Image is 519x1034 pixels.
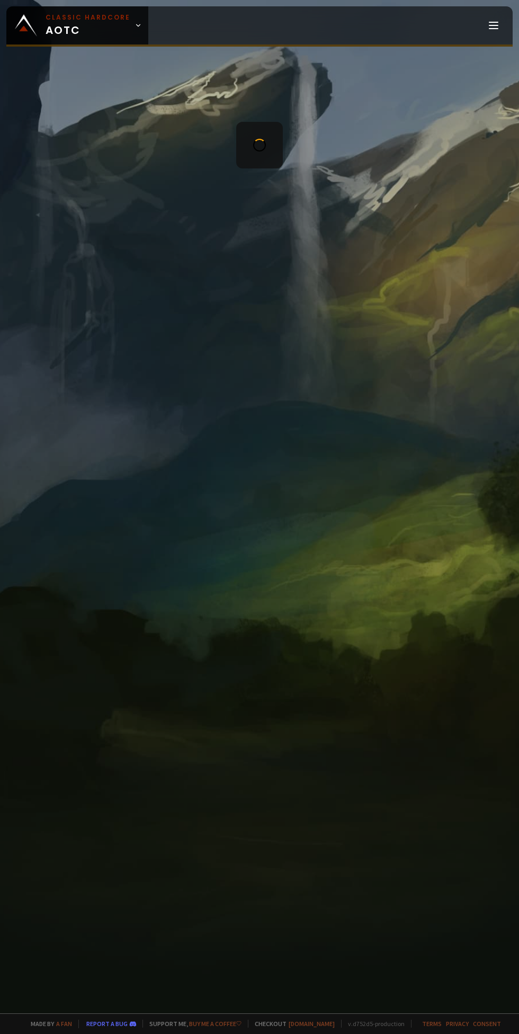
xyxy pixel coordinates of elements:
[46,13,130,38] span: AOTC
[422,1020,442,1028] a: Terms
[86,1020,128,1028] a: Report a bug
[473,1020,501,1028] a: Consent
[24,1020,72,1028] span: Made by
[46,13,130,22] small: Classic Hardcore
[56,1020,72,1028] a: a fan
[248,1020,335,1028] span: Checkout
[446,1020,469,1028] a: Privacy
[6,6,148,44] a: Classic HardcoreAOTC
[341,1020,405,1028] span: v. d752d5 - production
[189,1020,241,1028] a: Buy me a coffee
[289,1020,335,1028] a: [DOMAIN_NAME]
[142,1020,241,1028] span: Support me,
